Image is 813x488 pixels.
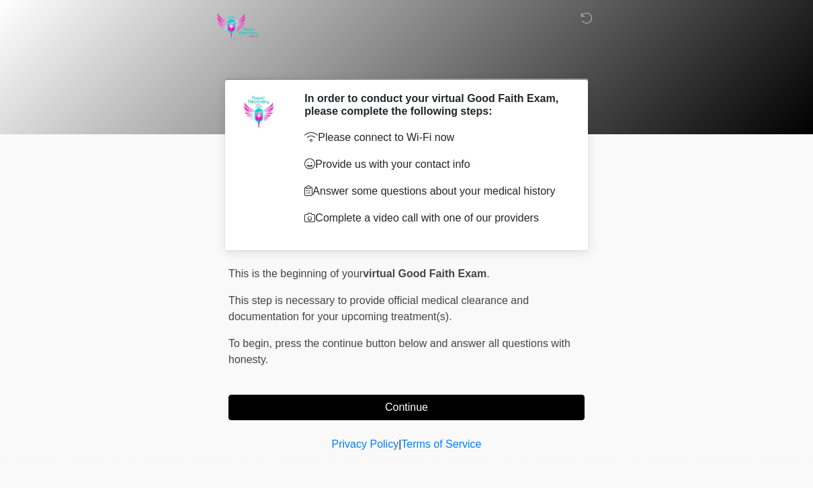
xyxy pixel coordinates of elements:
[304,183,564,199] p: Answer some questions about your medical history
[304,210,564,226] p: Complete a video call with one of our providers
[215,10,261,44] img: Rapid Recovery Mobile IV Logo
[304,156,564,173] p: Provide us with your contact info
[304,92,564,117] h2: In order to conduct your virtual Good Faith Exam, please complete the following steps:
[228,295,529,322] span: This step is necessary to provide official medical clearance and documentation for your upcoming ...
[228,268,363,279] span: This is the beginning of your
[239,92,279,132] img: Agent Avatar
[401,438,481,450] a: Terms of Service
[332,438,399,450] a: Privacy Policy
[218,48,595,73] h1: ‎ ‎
[304,130,564,146] p: Please connect to Wi-Fi now
[363,268,486,279] strong: virtual Good Faith Exam
[228,338,570,365] span: press the continue button below and answer all questions with honesty.
[486,268,489,279] span: .
[228,395,585,420] button: Continue
[228,338,275,349] span: To begin,
[398,438,401,450] a: |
